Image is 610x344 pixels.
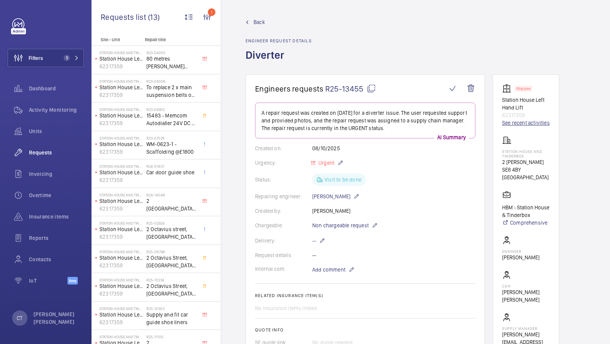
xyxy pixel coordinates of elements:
p: 62317359 [100,233,143,241]
a: See recent activities [502,119,550,127]
span: Overtime [29,191,84,199]
p: 62317359 [100,91,143,99]
p: Station House and Tinderbox [100,249,143,254]
p: Station House and Tinderbox [100,334,143,339]
p: Stopped [516,87,531,90]
p: Station House Left Hand Lift [100,112,143,119]
p: Station House and Tinderbox [502,149,550,158]
span: Beta [67,277,78,285]
p: AI Summary [434,133,469,141]
p: Station House and Tinderbox [100,136,143,140]
p: Station House Left Hand Lift [100,84,143,91]
span: Activity Monitoring [29,106,84,114]
h2: Engineer request details [246,38,312,43]
p: Station House Left Hand Lift [100,311,143,318]
span: Engineers requests [255,84,324,93]
span: Contacts [29,256,84,263]
span: R25-13455 [325,84,376,93]
p: Station House and Tinderbox [100,221,143,225]
p: 62317359 [100,262,143,269]
p: Station House Left Hand Lift [100,169,143,176]
span: 2 [GEOGRAPHIC_DATA] L/H Lift [146,197,197,212]
span: 80 metres [PERSON_NAME] main suspension belts. - Not sure if this is going to be chargeable. [146,55,197,70]
p: 62317359 [502,111,550,119]
p: Station House Left Hand Lift [100,140,143,148]
p: Station House Left Hand Lift [502,96,550,111]
p: Station House and Tinderbox [100,306,143,311]
p: [PERSON_NAME] [502,254,539,261]
h1: Diverter [246,48,312,74]
h2: R23-04006 [146,79,197,84]
p: Station House and Tinderbox [100,107,143,112]
p: -- [312,236,325,245]
p: Station House and Tinderbox [100,79,143,84]
button: Filters1 [8,49,84,67]
span: 2 Octavius Street, [GEOGRAPHIC_DATA] L/H lift car guide shoe liner replacement. [146,254,197,269]
p: Repair title [145,37,195,42]
span: Car door guide shoe [146,169,197,176]
p: 62317359 [100,176,143,184]
span: Invoicing [29,170,84,178]
p: Station House and Tinderbox [100,193,143,197]
span: WM-0623-1 - Scaffolding @£1800 [146,140,197,156]
span: 1 [64,55,70,61]
p: Station House and Tinderbox [100,50,143,55]
h2: R25-08798 [146,249,197,254]
span: IoT [29,277,67,285]
p: 62317359 [100,119,143,127]
h2: R25-02924 [146,221,197,225]
h2: Related insurance item(s) [255,293,475,298]
span: 2 Octavius street, [GEOGRAPHIC_DATA] L/H lift Shaft Light Bulbs [146,225,197,241]
img: elevator.svg [502,84,514,93]
p: HBM - Station House & Tinderbox [502,204,550,219]
h2: R25-11105 [146,334,197,339]
p: Supply manager [502,326,550,331]
p: CSM [502,284,550,288]
p: Station House Left Hand Lift [100,197,143,205]
p: Station House Left Hand Lift [100,254,143,262]
p: Station House Left Hand Lift [100,55,143,63]
p: 62317359 [100,63,143,70]
p: 62317359 [100,290,143,297]
p: Station House and Tinderbox [100,278,143,282]
span: Add comment [312,266,345,273]
p: SE8 4BY [GEOGRAPHIC_DATA] [502,166,550,181]
span: Non chargeable request [312,222,369,229]
span: Filters [29,54,43,62]
span: Back [254,18,265,26]
p: 62317359 [100,318,143,326]
p: Station House Left Hand Lift [100,225,143,233]
p: 2 [PERSON_NAME] [502,158,550,166]
h2: R24-01837 [146,164,197,169]
span: Supply and fit car guide shoe liners [146,311,197,326]
p: CT [17,314,22,322]
p: 62317359 [100,205,143,212]
span: Requests list [101,12,148,22]
p: 62317359 [100,148,143,156]
span: Dashboard [29,85,84,92]
span: Units [29,127,84,135]
h2: Quote info [255,327,475,333]
h2: R23-07026 [146,136,197,140]
h2: R24-14048 [146,193,197,197]
span: 15483 - Memcom Autodialler 24V DC or 85-230V AC - [146,112,197,127]
a: Comprehensive [502,219,550,227]
p: [PERSON_NAME] [PERSON_NAME] [34,310,79,326]
h2: R23-04005 [146,50,197,55]
span: To replace 2 x main suspension belts on [PERSON_NAME] Gen 2 - [146,84,197,99]
h2: R25-10303 [146,306,197,311]
p: Station House Left Hand Lift [100,282,143,290]
p: [PERSON_NAME] [312,192,360,201]
p: A repair request was created on [DATE] for a diverter issue. The user requested support and provi... [262,109,469,132]
h2: R25-10234 [146,278,197,282]
span: Reports [29,234,84,242]
span: 2 Octavius Street, [GEOGRAPHIC_DATA] L/H door cushions. [146,282,197,297]
h2: R23-04902 [146,107,197,112]
p: Station House and Tinderbox [100,164,143,169]
p: Engineer [502,249,539,254]
p: [PERSON_NAME] [PERSON_NAME] [502,288,550,304]
span: Urgent [317,160,334,166]
span: Insurance items [29,213,84,220]
span: Requests [29,149,84,156]
p: Site - Unit [91,37,142,42]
